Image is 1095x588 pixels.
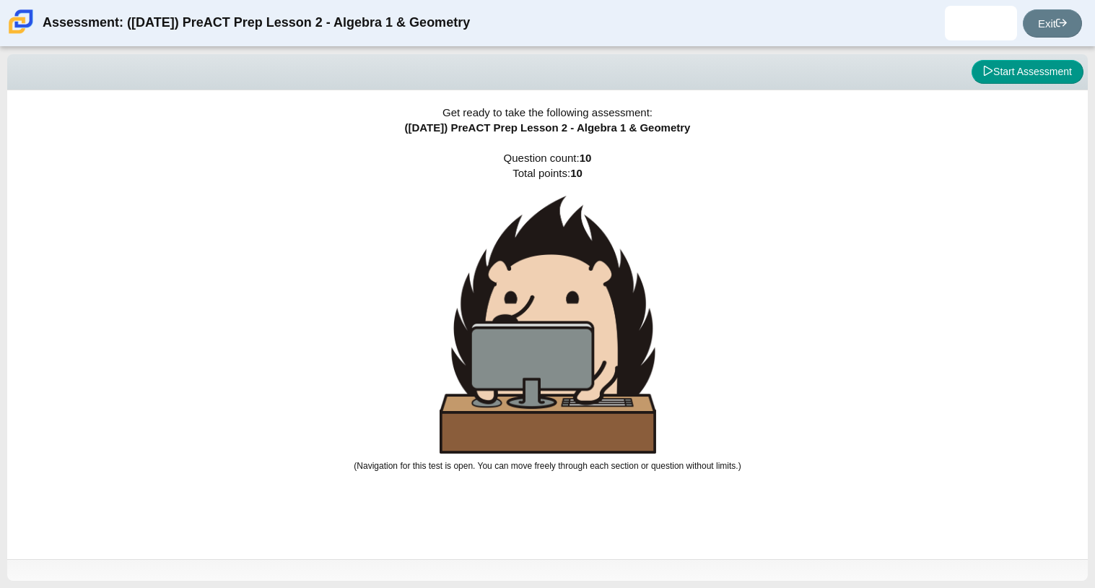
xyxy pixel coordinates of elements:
[6,27,36,39] a: Carmen School of Science & Technology
[405,121,691,134] span: ([DATE]) PreACT Prep Lesson 2 - Algebra 1 & Geometry
[440,196,656,454] img: hedgehog-behind-computer-large.png
[972,60,1083,85] button: Start Assessment
[969,12,993,35] img: helem.torrijospina.x3khiT
[570,167,583,179] b: 10
[6,7,36,37] img: Carmen School of Science & Technology
[354,152,741,471] span: Question count: Total points:
[354,461,741,471] small: (Navigation for this test is open. You can move freely through each section or question without l...
[1023,9,1082,38] a: Exit
[442,106,653,118] span: Get ready to take the following assessment:
[43,6,470,40] div: Assessment: ([DATE]) PreACT Prep Lesson 2 - Algebra 1 & Geometry
[580,152,592,164] b: 10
